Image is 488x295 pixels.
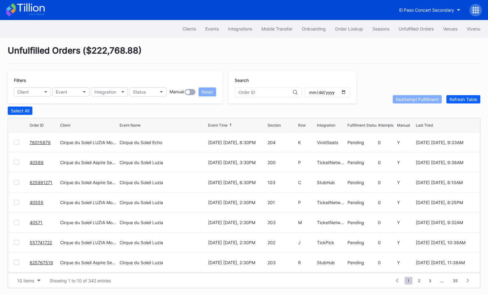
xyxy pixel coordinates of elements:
[201,23,223,34] button: Events
[129,87,166,96] button: Status
[378,220,395,225] div: 0
[60,240,118,245] div: Cirque du Soleil LUZIA Montreal Secondary Payment Tickets
[298,160,315,165] div: P
[30,240,52,245] a: 557741722
[30,123,44,127] div: Order ID
[302,26,326,31] div: Onboarding
[199,87,216,96] button: Reset
[438,23,462,34] button: Venues
[347,180,376,185] div: Pending
[30,140,51,145] a: 76015879
[368,23,394,34] button: Seasons
[416,220,474,225] div: [DATE] [DATE], 9:32AM
[317,180,346,185] div: StubHub
[397,200,414,205] div: Y
[30,260,53,265] a: 625767519
[378,140,395,145] div: 0
[397,220,414,225] div: Y
[17,89,29,95] div: Client
[416,160,474,165] div: [DATE] [DATE], 9:38AM
[14,78,216,83] div: Filters
[378,123,393,127] div: Attempts
[94,89,116,95] div: Integration
[450,277,461,285] span: 35
[397,123,410,127] div: Manual
[208,200,266,205] div: [DATE] [DATE], 2:30PM
[170,89,184,95] div: Manual
[208,123,228,127] div: Event Time
[399,26,434,31] div: Unfulfilled Orders
[120,220,163,225] div: Cirque du Soleil Luzia
[120,180,163,185] div: Cirque du Soleil Luzia
[416,240,474,245] div: [DATE] [DATE], 10:38AM
[208,220,266,225] div: [DATE] [DATE], 2:30PM
[268,160,297,165] div: 200
[120,200,163,205] div: Cirque du Soleil Luzia
[11,108,29,113] div: Select All
[235,78,350,83] div: Search
[436,278,449,283] div: ...
[178,23,201,34] a: Clients
[298,123,306,127] div: Row
[56,89,67,95] div: Event
[298,220,315,225] div: M
[347,140,376,145] div: Pending
[30,220,43,225] a: 40571
[50,278,111,283] div: Showing 1 to 10 of 342 entries
[298,180,315,185] div: C
[378,160,395,165] div: 0
[208,140,266,145] div: [DATE] [DATE], 8:30PM
[60,123,70,127] div: Client
[330,23,368,34] button: Order Lookup
[426,277,434,285] span: 3
[449,97,477,102] div: Refresh Table
[397,240,414,245] div: Y
[268,140,297,145] div: 204
[347,123,377,127] div: Fulfillment Status
[202,89,213,95] div: Reset
[182,26,196,31] div: Clients
[317,123,335,127] div: Integration
[133,89,146,95] div: Status
[268,240,297,245] div: 202
[416,200,474,205] div: [DATE] [DATE], 8:25PM
[14,87,51,96] button: Client
[268,200,297,205] div: 201
[416,123,433,127] div: Last Tried
[347,220,376,225] div: Pending
[317,240,346,245] div: TickPick
[223,23,257,34] a: Integrations
[120,123,141,127] div: Event Name
[30,180,52,185] a: 625981271
[317,140,346,145] div: VividSeats
[60,180,118,185] div: Cirque du Soleil Aspire Secondary
[397,180,414,185] div: Y
[372,26,389,31] div: Seasons
[120,260,163,265] div: Cirque du Soleil Luzia
[205,26,219,31] div: Events
[397,140,414,145] div: Y
[17,278,34,283] div: 10 items
[467,26,480,31] div: Vivenu
[268,220,297,225] div: 203
[60,140,118,145] div: Cirque du Soleil LUZIA Montreal Secondary Payment Tickets
[397,260,414,265] div: Y
[378,180,395,185] div: 0
[298,240,315,245] div: J
[378,260,395,265] div: 0
[120,240,163,245] div: Cirque du Soleil Luzia
[317,260,346,265] div: StubHub
[268,123,281,127] div: Section
[60,220,118,225] div: Cirque du Soleil LUZIA Montreal Secondary Payment Tickets
[404,277,412,285] span: 1
[268,260,297,265] div: 203
[394,23,438,34] a: Unfulfilled Orders
[347,260,376,265] div: Pending
[30,160,43,165] a: 40589
[378,240,395,245] div: 0
[257,23,297,34] button: Mobile Transfer
[462,23,485,34] button: Vivenu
